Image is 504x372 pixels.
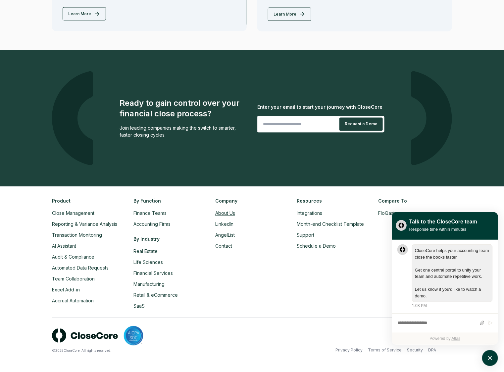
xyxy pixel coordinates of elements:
[52,348,252,353] div: © 2025 CloseCore. All rights reserved.
[397,317,493,329] div: atlas-composer
[133,271,173,276] a: Financial Services
[52,71,93,165] img: logo
[52,329,118,343] img: logo
[268,8,311,21] button: Learn More
[133,198,207,205] h3: By Function
[409,218,477,226] div: Talk to the CloseCore team
[392,240,498,345] div: atlas-ticket
[297,198,370,205] h3: Resources
[215,211,235,216] a: About Us
[52,298,94,304] a: Accrual Automation
[63,7,106,21] button: Learn More
[215,221,233,227] a: LinkedIn
[52,276,95,282] a: Team Collaboration
[411,71,452,165] img: logo
[52,221,117,227] a: Reporting & Variance Analysis
[133,292,178,298] a: Retail & eCommerce
[479,320,484,326] button: Attach files by clicking or dropping files here
[215,243,232,249] a: Contact
[415,247,490,299] div: atlas-message-text
[452,336,461,341] a: Atlas
[397,244,493,309] div: atlas-message
[52,265,109,271] a: Automated Data Requests
[52,211,94,216] a: Close Management
[52,287,80,293] a: Excel Add-in
[133,211,167,216] a: Finance Teams
[412,244,493,309] div: Wednesday, August 27, 1:03 PM
[392,212,498,345] div: atlas-window
[133,281,165,287] a: Manufacturing
[407,347,423,353] a: Security
[215,232,235,238] a: AngelList
[412,244,493,302] div: atlas-message-bubble
[297,221,364,227] a: Month-end Checklist Template
[133,221,171,227] a: Accounting Firms
[428,347,436,353] a: DPA
[120,98,247,119] div: Ready to gain control over your financial close process?
[378,198,452,205] h3: Compare To
[120,125,247,139] div: Join leading companies making the switch to smarter, faster closing cycles.
[133,260,163,265] a: Life Sciences
[133,303,145,309] a: SaaS
[482,350,498,366] button: atlas-launcher
[52,254,94,260] a: Audit & Compliance
[124,326,143,346] img: SOC 2 compliant
[339,118,383,131] button: Request a Demo
[215,198,289,205] h3: Company
[397,244,408,255] div: atlas-message-author-avatar
[52,232,102,238] a: Transaction Monitoring
[368,347,402,353] a: Terms of Service
[409,226,477,233] div: Response time within minutes
[133,249,158,254] a: Real Estate
[257,104,384,111] div: Enter your email to start your journey with CloseCore
[392,333,498,345] div: Powered by
[378,211,395,216] a: FloQast
[335,347,363,353] a: Privacy Policy
[52,243,76,249] a: AI Assistant
[133,236,207,243] h3: By Industry
[412,303,427,309] div: 1:03 PM
[297,243,336,249] a: Schedule a Demo
[297,232,314,238] a: Support
[396,220,407,231] img: yblje5SQxOoZuw2TcITt_icon.png
[52,198,126,205] h3: Product
[297,211,322,216] a: Integrations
